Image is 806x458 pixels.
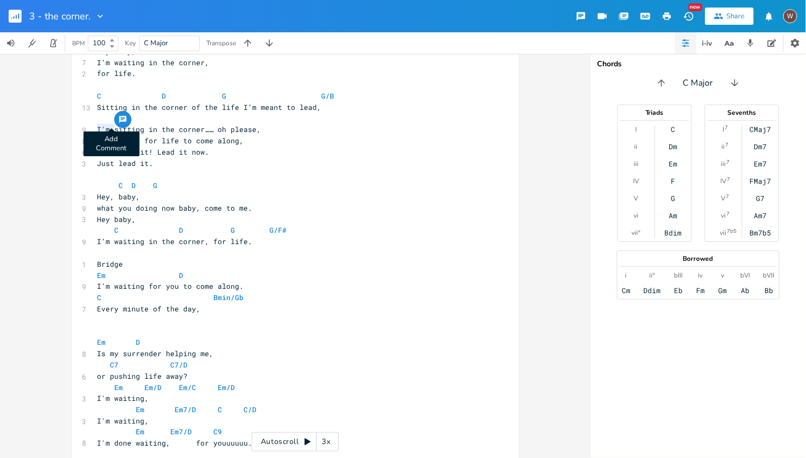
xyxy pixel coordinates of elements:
div: Eb [675,286,683,295]
div: IV [633,177,639,185]
div: ii° [650,271,655,280]
div: Borrowed [617,255,779,262]
span: C9 [214,427,223,437]
span: G/B [322,91,335,101]
span: Is my surrender helping me, [98,349,214,358]
button: New [678,6,699,26]
span: Em7/D [171,427,192,437]
div: BPM [72,40,85,46]
span: just lead it! Lead it now. [98,147,210,157]
span: C [119,181,123,190]
span: C7/D [171,360,188,370]
div: IV [720,177,726,185]
div: v [721,271,724,280]
span: D [179,270,184,280]
span: D [136,337,141,347]
span: Every minute of the day, [98,304,201,314]
span: Em [98,270,106,280]
div: C [671,125,675,134]
span: G [223,91,227,101]
span: 3 - the corner. [29,11,91,21]
span: what you doing now baby, come to me. [98,203,253,213]
div: bVII [763,271,775,280]
div: Transpose [206,40,236,46]
span: Hey, baby, [98,192,141,202]
div: Am [669,211,677,220]
span: D [162,91,166,101]
sup: 7 [726,158,729,166]
div: vii° [632,228,641,237]
div: Ab [741,286,749,295]
div: V [721,194,726,203]
span: Just lead it. [98,158,154,168]
span: C Major [144,38,168,48]
span: C [98,91,102,101]
div: Gm [718,286,727,295]
span: D [132,181,136,190]
span: G [231,225,235,235]
span: I'm waiting, [98,393,149,403]
sup: 7 [725,123,728,132]
sup: 7 [727,175,730,184]
div: Chords [597,60,800,68]
div: Dm7 [754,142,767,151]
span: or pushing life away? [98,371,188,381]
span: Em [98,337,106,347]
span: C [98,293,102,302]
div: V [634,194,638,203]
div: iv [698,271,703,280]
sup: 7b5 [727,227,737,235]
span: Em/C [179,383,197,392]
span: I’m waiting in the corner, for life. [98,237,253,246]
span: C7 [110,360,119,370]
div: I [635,125,637,134]
div: vii [720,228,727,237]
span: D [179,225,184,235]
span: don't wait for life to come along, [98,136,244,145]
button: Share [705,8,754,25]
div: F [671,177,675,185]
span: Hey baby, [98,46,136,56]
div: ii [722,142,725,151]
span: I'm waiting, [98,416,149,426]
span: C [218,405,223,414]
div: i [626,271,627,280]
span: I’m waiting for you to come along. [98,281,244,291]
div: Bb [765,286,773,295]
span: G [154,181,158,190]
div: vi [634,211,638,220]
span: C/D [244,405,257,414]
span: I'm done waiting, for youuuuuu. [98,439,253,448]
div: Key [125,40,136,46]
span: Sitting in the corner of the life I’m meant to lead, [98,102,322,112]
span: Em7/D [175,405,197,414]
span: Em [136,427,145,437]
div: I [722,125,724,134]
div: ii [635,142,638,151]
div: Am7 [754,211,767,220]
div: CMaj7 [749,125,771,134]
span: I'm sitting in the corner…… oh please, [98,124,261,134]
div: iii [721,159,726,168]
span: Hey baby, [98,214,136,224]
span: G/F# [270,225,287,235]
div: Dm [669,142,677,151]
span: Em [136,405,145,414]
div: New [689,3,703,11]
div: vi [721,211,726,220]
sup: 7 [726,141,729,149]
div: Share [727,11,745,21]
div: Bm7b5 [749,228,771,237]
div: FMaj7 [749,177,771,185]
span: C [115,225,119,235]
span: Bmin/Gb [214,293,244,302]
div: G7 [756,194,765,203]
div: willem [783,9,797,23]
div: iii [634,159,638,168]
div: Fm [696,286,705,295]
div: bVI [740,271,750,280]
div: G [671,194,675,203]
span: C Major [683,77,713,89]
div: Triads [618,109,691,116]
div: Bdim [664,228,682,237]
